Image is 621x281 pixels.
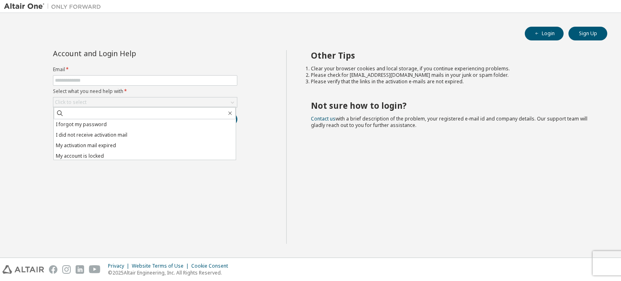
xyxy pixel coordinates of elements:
a: Contact us [311,115,336,122]
div: Cookie Consent [191,263,233,269]
div: Click to select [55,99,87,106]
label: Select what you need help with [53,88,237,95]
div: Click to select [53,97,237,107]
li: I forgot my password [54,119,236,130]
div: Privacy [108,263,132,269]
label: Email [53,66,237,73]
img: instagram.svg [62,265,71,274]
h2: Other Tips [311,50,593,61]
li: Clear your browser cookies and local storage, if you continue experiencing problems. [311,65,593,72]
li: Please verify that the links in the activation e-mails are not expired. [311,78,593,85]
img: Altair One [4,2,105,11]
span: with a brief description of the problem, your registered e-mail id and company details. Our suppo... [311,115,587,129]
img: facebook.svg [49,265,57,274]
img: linkedin.svg [76,265,84,274]
div: Website Terms of Use [132,263,191,269]
p: © 2025 Altair Engineering, Inc. All Rights Reserved. [108,269,233,276]
div: Account and Login Help [53,50,201,57]
button: Login [525,27,564,40]
img: altair_logo.svg [2,265,44,274]
button: Sign Up [568,27,607,40]
li: Please check for [EMAIL_ADDRESS][DOMAIN_NAME] mails in your junk or spam folder. [311,72,593,78]
img: youtube.svg [89,265,101,274]
h2: Not sure how to login? [311,100,593,111]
